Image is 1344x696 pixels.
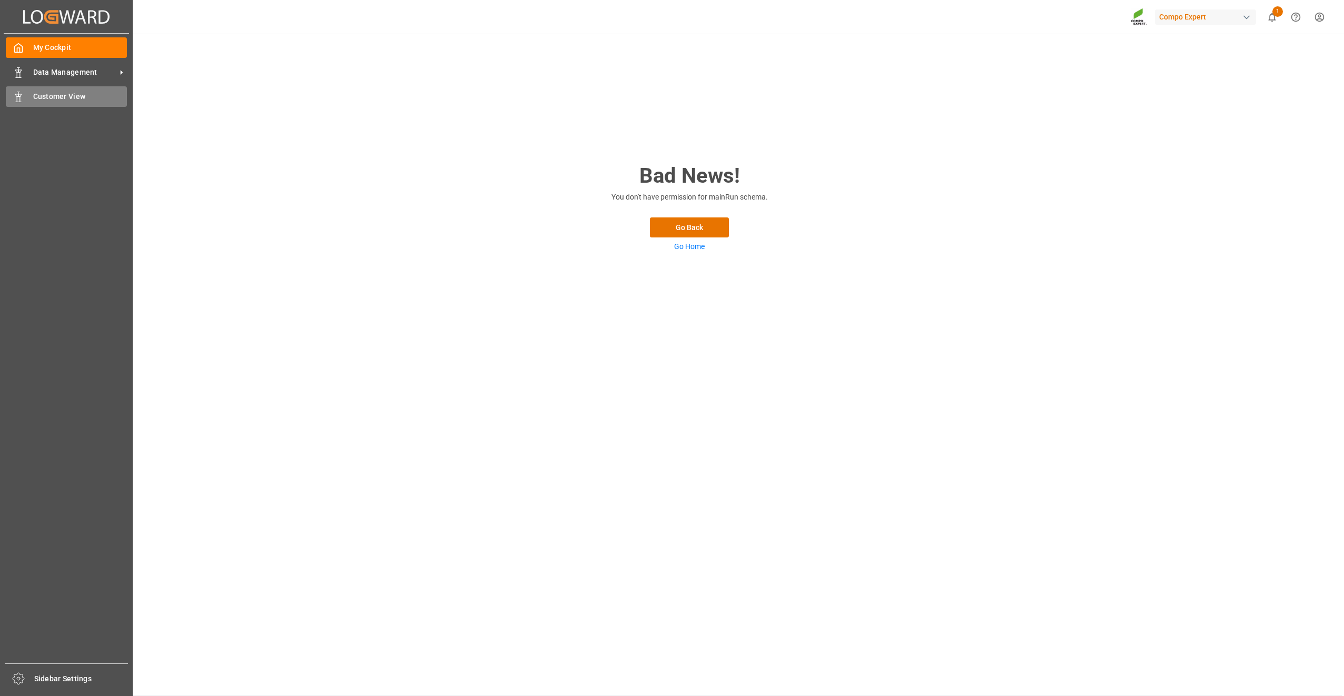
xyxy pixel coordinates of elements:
[584,160,795,192] h2: Bad News!
[34,673,129,684] span: Sidebar Settings
[650,217,729,237] button: Go Back
[1284,5,1308,29] button: Help Center
[674,242,705,251] a: Go Home
[1155,7,1260,27] button: Compo Expert
[1155,9,1256,25] div: Compo Expert
[1272,6,1283,17] span: 1
[1260,5,1284,29] button: show 1 new notifications
[584,192,795,203] p: You don't have permission for mainRun schema.
[1131,8,1148,26] img: Screenshot%202023-09-29%20at%2010.02.21.png_1712312052.png
[33,91,127,102] span: Customer View
[6,86,127,107] a: Customer View
[6,37,127,58] a: My Cockpit
[33,42,127,53] span: My Cockpit
[33,67,116,78] span: Data Management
